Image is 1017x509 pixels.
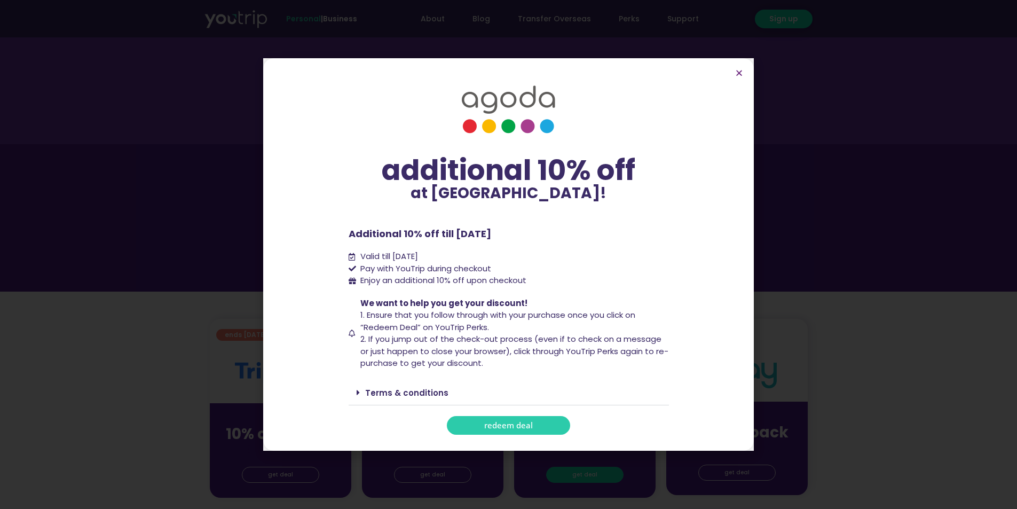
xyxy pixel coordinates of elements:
p: Additional 10% off till [DATE] [349,226,669,241]
a: Terms & conditions [365,387,448,398]
a: redeem deal [447,416,570,435]
div: Terms & conditions [349,380,669,405]
span: Enjoy an additional 10% off upon checkout [360,275,526,286]
span: We want to help you get your discount! [360,297,527,309]
span: 1. Ensure that you follow through with your purchase once you click on “Redeem Deal” on YouTrip P... [360,309,635,333]
p: at [GEOGRAPHIC_DATA]! [349,186,669,201]
span: redeem deal [484,421,533,429]
div: additional 10% off [349,155,669,186]
a: Close [735,69,743,77]
span: Valid till [DATE] [358,250,418,263]
span: 2. If you jump out of the check-out process (even if to check on a message or just happen to clos... [360,333,668,369]
span: Pay with YouTrip during checkout [358,263,491,275]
